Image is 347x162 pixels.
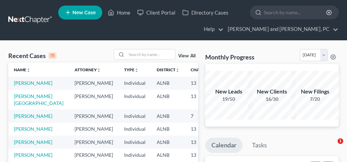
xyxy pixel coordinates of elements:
a: View All [178,54,196,58]
td: [PERSON_NAME] [69,136,119,148]
td: Individual [119,90,151,110]
td: Individual [119,110,151,122]
a: Home [104,6,134,19]
td: Individual [119,76,151,89]
span: New Case [72,10,96,15]
i: unfold_more [175,68,180,72]
a: [PERSON_NAME] and [PERSON_NAME], PC [224,23,338,35]
td: ALNB [151,123,185,136]
a: Client Portal [134,6,179,19]
a: [PERSON_NAME] [14,126,52,132]
h3: Monthly Progress [205,53,254,61]
div: Recent Cases [8,51,57,60]
a: Nameunfold_more [14,67,31,72]
td: ALNB [151,90,185,110]
td: [PERSON_NAME] [69,148,119,161]
td: Individual [119,148,151,161]
td: 13 [185,136,220,148]
i: unfold_more [135,68,139,72]
a: Chapterunfold_more [191,67,214,72]
td: [PERSON_NAME] [69,123,119,136]
td: ALNB [151,76,185,89]
i: unfold_more [26,68,31,72]
a: Districtunfold_more [157,67,180,72]
td: ALNB [151,110,185,122]
a: Attorneyunfold_more [75,67,101,72]
div: 15 [49,52,57,59]
td: [PERSON_NAME] [69,76,119,89]
a: [PERSON_NAME][GEOGRAPHIC_DATA] [14,93,63,106]
td: [PERSON_NAME] [69,90,119,110]
input: Search by name... [264,6,327,19]
a: Directory Cases [179,6,232,19]
div: 19/50 [205,96,253,103]
div: 16/30 [248,96,296,103]
input: Search by name... [127,49,175,59]
td: 7 [185,110,220,122]
span: 1 [338,138,343,144]
div: New Leads [205,88,253,96]
td: 13 [185,123,220,136]
a: [PERSON_NAME] [14,113,52,119]
td: 13 [185,90,220,110]
a: [PERSON_NAME] [14,80,52,86]
td: 13 [185,76,220,89]
td: ALNB [151,136,185,148]
td: Individual [119,123,151,136]
td: [PERSON_NAME] [69,110,119,122]
iframe: Intercom live chat [323,138,340,155]
td: Individual [119,136,151,148]
div: New Clients [248,88,296,96]
i: unfold_more [97,68,101,72]
td: ALNB [151,148,185,161]
a: Typeunfold_more [124,67,139,72]
a: Help [200,23,224,35]
div: 7/20 [291,96,339,103]
td: 13 [185,148,220,161]
a: Calendar [205,138,243,153]
a: [PERSON_NAME] [14,152,52,158]
a: [PERSON_NAME] [14,139,52,145]
div: New Filings [291,88,339,96]
a: Tasks [246,138,273,153]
